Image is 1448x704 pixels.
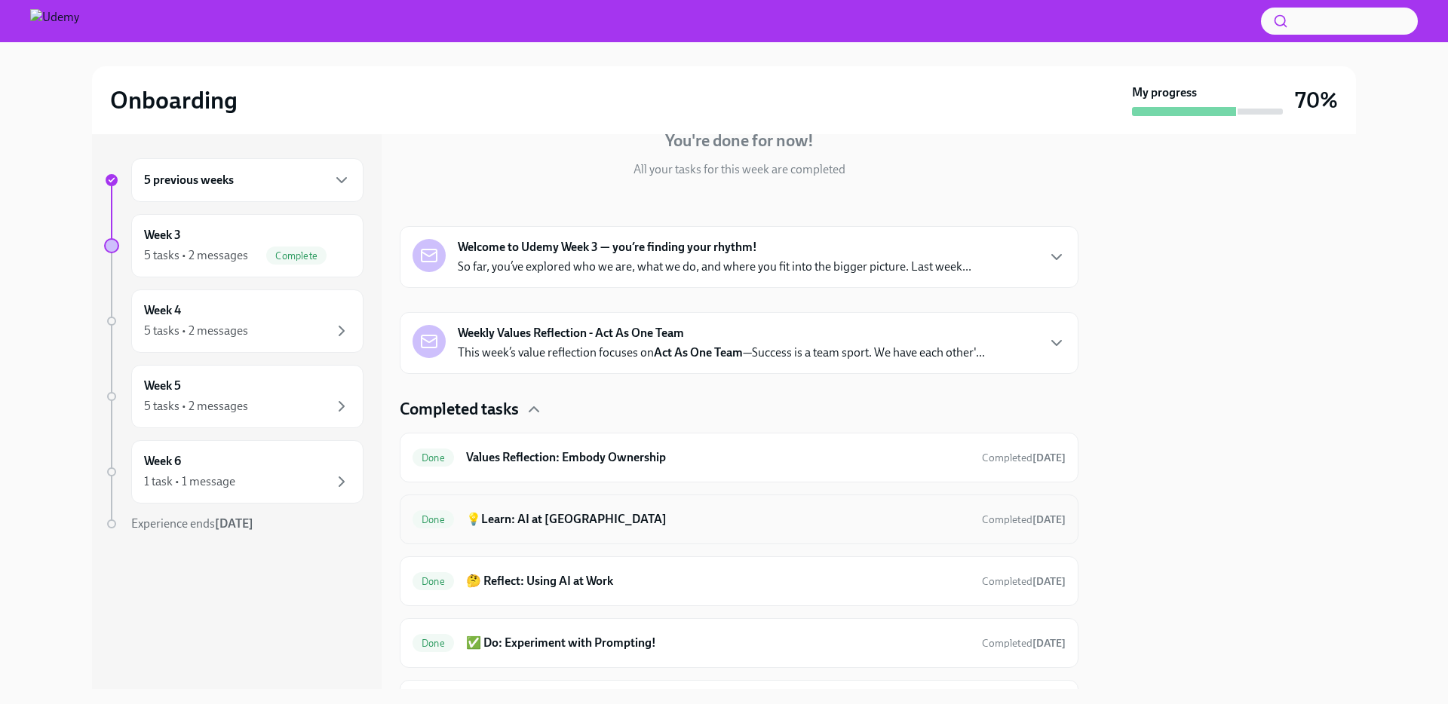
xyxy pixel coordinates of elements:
[400,398,1078,421] div: Completed tasks
[458,259,971,275] p: So far, you’ve explored who we are, what we do, and where you fit into the bigger picture. Last w...
[104,289,364,353] a: Week 45 tasks • 2 messages
[1032,575,1066,588] strong: [DATE]
[144,453,181,470] h6: Week 6
[144,247,248,264] div: 5 tasks • 2 messages
[982,575,1066,588] span: Completed
[458,325,684,341] strong: Weekly Values Reflection - Act As One Team
[413,576,454,587] span: Done
[466,573,970,589] h6: 🤔 Reflect: Using AI at Work
[144,378,181,394] h6: Week 5
[982,513,1066,526] span: Completed
[144,172,234,188] h6: 5 previous weeks
[413,569,1066,593] a: Done🤔 Reflect: Using AI at WorkCompleted[DATE]
[144,473,235,490] div: 1 task • 1 message
[982,637,1066,650] span: Completed
[466,635,970,651] h6: ✅ Do: Experiment with Prompting!
[1295,87,1338,114] h3: 70%
[131,158,364,202] div: 5 previous weeks
[144,323,248,339] div: 5 tasks • 2 messages
[1032,451,1066,464] strong: [DATE]
[144,227,181,243] h6: Week 3
[110,85,238,115] h2: Onboarding
[215,516,253,531] strong: [DATE]
[413,507,1066,531] a: Done💡Learn: AI at [GEOGRAPHIC_DATA]Completed[DATE]
[458,344,985,361] p: This week’s value reflection focuses on —Success is a team sport. We have each other'...
[633,161,845,178] p: All your tasks for this week are completed
[982,451,1066,464] span: Completed
[413,452,454,464] span: Done
[413,445,1066,470] a: DoneValues Reflection: Embody OwnershipCompleted[DATE]
[144,302,181,319] h6: Week 4
[982,636,1066,650] span: August 18th, 2025 10:43
[131,516,253,531] span: Experience ends
[1032,513,1066,526] strong: [DATE]
[266,250,327,262] span: Complete
[1132,84,1197,101] strong: My progress
[413,631,1066,655] a: Done✅ Do: Experiment with Prompting!Completed[DATE]
[104,440,364,504] a: Week 61 task • 1 message
[466,449,970,466] h6: Values Reflection: Embody Ownership
[665,130,814,152] h4: You're done for now!
[466,511,970,528] h6: 💡Learn: AI at [GEOGRAPHIC_DATA]
[413,514,454,525] span: Done
[104,214,364,277] a: Week 35 tasks • 2 messagesComplete
[400,398,519,421] h4: Completed tasks
[982,513,1066,527] span: August 14th, 2025 14:07
[30,9,79,33] img: Udemy
[982,574,1066,589] span: August 18th, 2025 10:42
[1032,637,1066,650] strong: [DATE]
[654,345,743,360] strong: Act As One Team
[982,451,1066,465] span: August 12th, 2025 14:06
[413,638,454,649] span: Done
[144,398,248,415] div: 5 tasks • 2 messages
[458,239,757,256] strong: Welcome to Udemy Week 3 — you’re finding your rhythm!
[104,365,364,428] a: Week 55 tasks • 2 messages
